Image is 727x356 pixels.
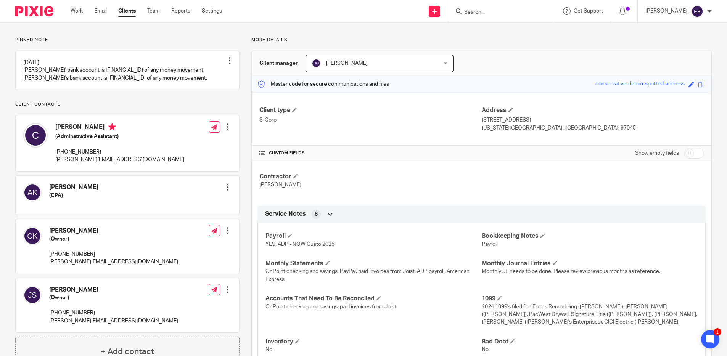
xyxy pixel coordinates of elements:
[482,124,704,132] p: [US_STATE][GEOGRAPHIC_DATA] , [GEOGRAPHIC_DATA], 97045
[259,59,298,67] h3: Client manager
[265,260,481,268] h4: Monthly Statements
[55,123,184,133] h4: [PERSON_NAME]
[23,286,42,304] img: svg%3E
[55,156,184,164] p: [PERSON_NAME][EMAIL_ADDRESS][DOMAIN_NAME]
[482,260,698,268] h4: Monthly Journal Entries
[147,7,160,15] a: Team
[482,116,704,124] p: [STREET_ADDRESS]
[635,149,679,157] label: Show empty fields
[265,304,396,309] span: OnPoint checking and savings, paid invoices from Joist
[55,133,184,140] h5: (Adminstrative Assistant)
[259,182,301,188] span: [PERSON_NAME]
[171,7,190,15] a: Reports
[482,304,697,325] span: 2024 1099's filed for: Focus Remodeling ([PERSON_NAME]), [PERSON_NAME] ([PERSON_NAME]), PacWest D...
[49,250,178,258] p: [PHONE_NUMBER]
[23,227,42,245] img: svg%3E
[259,173,481,181] h4: Contractor
[49,309,178,317] p: [PHONE_NUMBER]
[265,347,272,352] span: No
[15,101,240,107] p: Client contacts
[49,258,178,266] p: [PERSON_NAME][EMAIL_ADDRESS][DOMAIN_NAME]
[15,6,53,16] img: Pixie
[265,232,481,240] h4: Payroll
[315,210,318,218] span: 8
[49,183,98,191] h4: [PERSON_NAME]
[49,294,178,301] h5: (Owner)
[108,123,116,131] i: Primary
[49,192,98,199] h5: (CPA)
[265,269,470,282] span: OnPoint checking and savings, PayPal, paid invoices from Joist, ADP payroll, American Express
[257,80,389,88] p: Master code for secure communications and files
[265,338,481,346] h4: Inventory
[482,269,660,274] span: Monthly JE needs to be done. Please review previous months as reference.
[482,338,698,346] h4: Bad Debt
[71,7,83,15] a: Work
[482,106,704,114] h4: Address
[595,80,685,89] div: conservative-denim-spotted-address
[645,7,687,15] p: [PERSON_NAME]
[259,116,481,124] p: S-Corp
[55,148,184,156] p: [PHONE_NUMBER]
[574,8,603,14] span: Get Support
[482,232,698,240] h4: Bookkeeping Notes
[49,227,178,235] h4: [PERSON_NAME]
[251,37,712,43] p: More details
[691,5,703,18] img: svg%3E
[326,61,368,66] span: [PERSON_NAME]
[265,242,335,247] span: YES, ADP - NOW Gusto 2025
[482,242,498,247] span: Payroll
[49,235,178,243] h5: (Owner)
[94,7,107,15] a: Email
[259,150,481,156] h4: CUSTOM FIELDS
[714,328,721,336] div: 1
[482,295,698,303] h4: 1099
[463,9,532,16] input: Search
[49,286,178,294] h4: [PERSON_NAME]
[49,317,178,325] p: [PERSON_NAME][EMAIL_ADDRESS][DOMAIN_NAME]
[23,123,48,148] img: svg%3E
[118,7,136,15] a: Clients
[15,37,240,43] p: Pinned note
[259,106,481,114] h4: Client type
[312,59,321,68] img: svg%3E
[202,7,222,15] a: Settings
[482,347,489,352] span: No
[265,295,481,303] h4: Accounts That Need To Be Reconciled
[265,210,306,218] span: Service Notes
[23,183,42,202] img: svg%3E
